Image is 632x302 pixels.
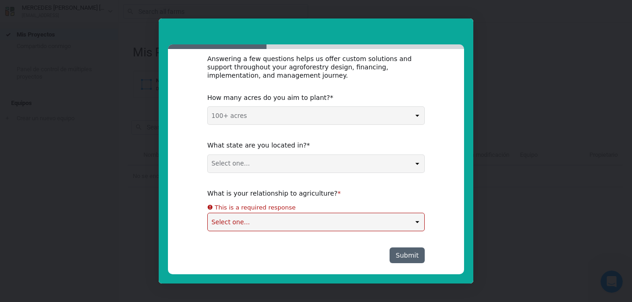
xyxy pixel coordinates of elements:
div: How many acres do you aim to plant? [207,93,411,102]
div: This is a required response [215,202,296,212]
select: Please select a response... [208,107,424,124]
button: Submit [390,247,425,263]
select: Select one... [208,213,424,231]
div: What is your relationship to agriculture? [207,189,411,197]
select: Select one... [208,155,424,173]
div: What state are you located in? [207,141,411,149]
div: Answering a few questions helps us offer custom solutions and support throughout your agroforestr... [207,55,425,80]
